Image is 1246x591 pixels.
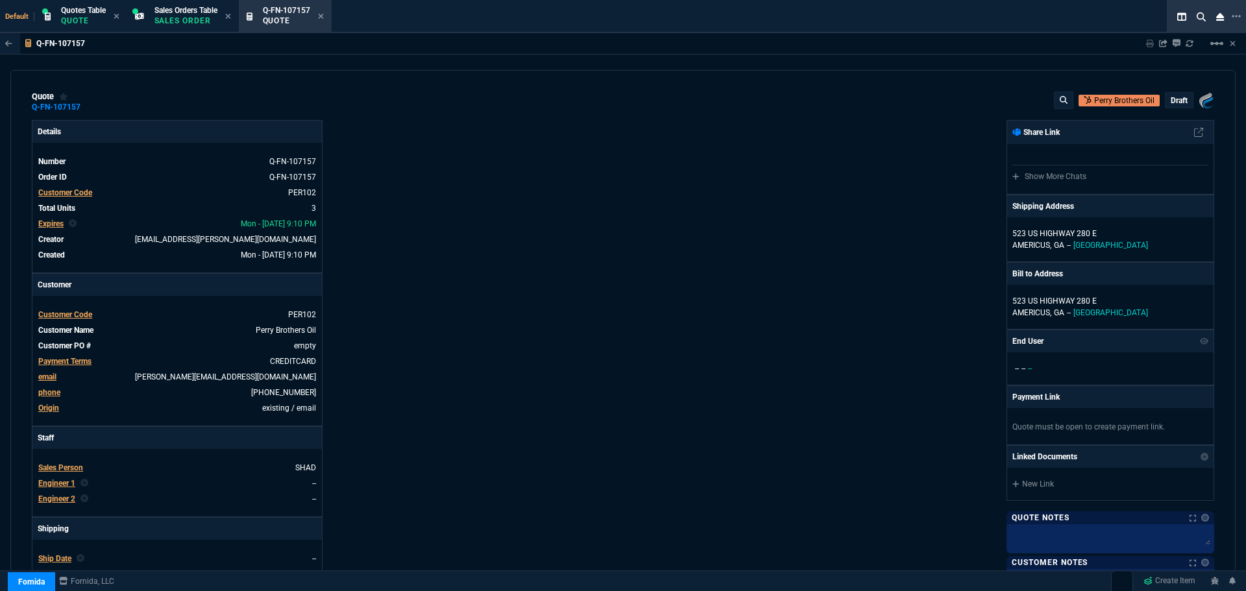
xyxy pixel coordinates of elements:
span: existing / email [262,404,316,413]
tr: undefined [38,233,317,246]
p: draft [1171,95,1188,106]
span: -- [1028,364,1032,373]
p: 523 US HIGHWAY 280 E [1012,295,1208,307]
span: Default [5,12,34,21]
span: [GEOGRAPHIC_DATA] [1073,308,1148,317]
nx-icon: Clear selected rep [69,218,77,230]
span: Total Units [38,204,75,213]
span: Ship Date [38,554,71,563]
a: Create Item [1138,572,1201,591]
tr: undefined [38,402,317,415]
p: Quote Notes [1012,513,1069,523]
nx-icon: Close Workbench [1211,9,1229,25]
p: Shipping Address [1012,200,1074,212]
span: Expires [38,219,64,228]
a: (229) 924-0306 [251,388,316,397]
span: Engineer 2 [38,494,75,503]
a: PER102 [288,188,316,197]
p: Staff [32,427,322,449]
p: Perry Brothers Oil [1094,95,1154,106]
span: Payment Terms [38,357,92,366]
tr: undefined [38,217,317,230]
span: Customer Code [38,188,92,197]
a: msbcCompanyName [55,575,118,587]
span: AMERICUS, [1012,308,1051,317]
tr: undefined [38,308,317,321]
tr: undefined [38,477,317,490]
tr: undefined [38,202,317,215]
span: 3 [311,204,316,213]
nx-icon: Show/Hide End User to Customer [1200,335,1209,347]
a: Open Customer in hubSpot [1079,95,1160,106]
span: GA [1054,241,1064,250]
span: Order ID [38,173,67,182]
p: Bill to Address [1012,268,1063,280]
span: See Marketplace Order [269,157,316,166]
p: Q-FN-107157 [36,38,85,49]
span: -- [1067,308,1071,317]
tr: undefined [38,355,317,368]
a: Show More Chats [1012,172,1086,181]
span: phone [38,388,60,397]
span: Sales Person [38,463,83,472]
span: [GEOGRAPHIC_DATA] [1073,241,1148,250]
tr: See Marketplace Order [38,171,317,184]
a: -- [312,479,316,488]
span: seti.shadab@fornida.com [135,235,316,244]
p: Details [32,121,322,143]
a: See Marketplace Order [269,173,316,182]
span: Customer Code [38,310,92,319]
tr: undefined [38,324,317,337]
nx-icon: Search [1191,9,1211,25]
tr: undefined [38,568,317,581]
a: Hide Workbench [1230,38,1236,49]
p: Share Link [1012,127,1060,138]
tr: See Marketplace Order [38,155,317,168]
nx-icon: Clear selected rep [77,553,84,564]
span: Number [38,157,66,166]
div: quote [32,91,68,102]
nx-icon: Split Panels [1172,9,1191,25]
a: -- [312,494,316,503]
p: Payment Link [1012,391,1060,403]
tr: undefined [38,461,317,474]
tr: undefined [38,248,317,261]
p: Shipping [32,518,322,540]
a: empty [294,341,316,350]
a: CREDITCARD [270,357,316,366]
p: Quote [263,16,310,26]
tr: undefined [38,339,317,352]
span: Engineer 1 [38,479,75,488]
span: email [38,372,56,381]
span: Quotes Table [61,6,106,15]
span: Sales Orders Table [154,6,217,15]
p: 523 US HIGHWAY 280 E [1012,228,1208,239]
span: AMERICUS, [1012,241,1051,250]
span: Customer PO # [38,341,91,350]
nx-icon: Close Tab [318,12,324,22]
a: Q-FN-107157 [32,106,80,108]
nx-icon: Clear selected rep [80,477,88,489]
p: Sales Order [154,16,217,26]
nx-icon: Close Tab [114,12,119,22]
p: Customer Notes [1012,557,1088,568]
span: -- [1067,241,1071,250]
span: 2025-10-13T21:10:54.790Z [241,250,316,259]
tr: undefined [38,492,317,505]
nx-icon: Back to Table [5,39,12,48]
span: Agent [38,570,59,579]
a: New Link [1012,478,1208,490]
span: Customer Name [38,326,93,335]
span: -- [312,554,316,563]
tr: undefined [38,186,317,199]
span: Creator [38,235,64,244]
span: Created [38,250,65,259]
span: PER102 [288,310,316,319]
a: FEDEX [292,570,316,579]
p: Quote [61,16,106,26]
a: SHAD [295,463,316,472]
span: Q-FN-107157 [263,6,310,15]
p: Customer [32,274,322,296]
nx-icon: Clear selected rep [80,493,88,505]
tr: (229) 924-0306 [38,386,317,399]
